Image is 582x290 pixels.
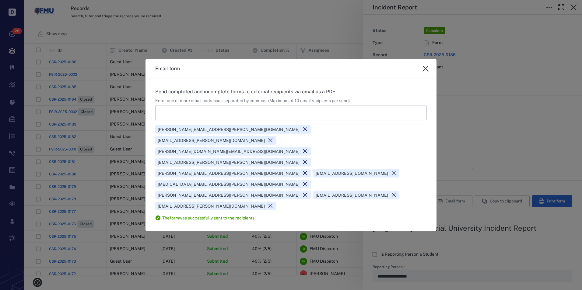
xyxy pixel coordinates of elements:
div: [MEDICAL_DATA][EMAIL_ADDRESS][PERSON_NAME][DOMAIN_NAME] [155,180,311,188]
div: [PERSON_NAME][EMAIL_ADDRESS][PERSON_NAME][DOMAIN_NAME] [155,169,311,178]
div: [EMAIL_ADDRESS][DOMAIN_NAME] [313,191,399,199]
div: [EMAIL_ADDRESS][PERSON_NAME][DOMAIN_NAME] [155,136,276,145]
div: [PERSON_NAME][DOMAIN_NAME][EMAIL_ADDRESS][DOMAIN_NAME] [155,147,311,156]
body: Rich Text Area. Press ALT-0 for help. [5,5,194,10]
div: [EMAIL_ADDRESS][PERSON_NAME][DOMAIN_NAME] [155,202,276,210]
div: Enter one or more email addresses separated by commas. (Maximum of 10 email recipients per send). [155,98,427,104]
h3: Email form [155,65,180,72]
button: close [419,63,432,75]
div: [EMAIL_ADDRESS][DOMAIN_NAME] [313,169,399,178]
div: [PERSON_NAME][EMAIL_ADDRESS][PERSON_NAME][DOMAIN_NAME] [155,191,311,199]
div: [PERSON_NAME][EMAIL_ADDRESS][PERSON_NAME][DOMAIN_NAME] [155,125,311,134]
span: Help [14,4,26,10]
div: [EMAIL_ADDRESS][PERSON_NAME][PERSON_NAME][DOMAIN_NAME] [155,158,311,167]
p: Send completed and incomplete forms to external recipients via email as a PDF. [155,88,427,95]
p: The form was successfully sent to the recipients! [155,215,256,221]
